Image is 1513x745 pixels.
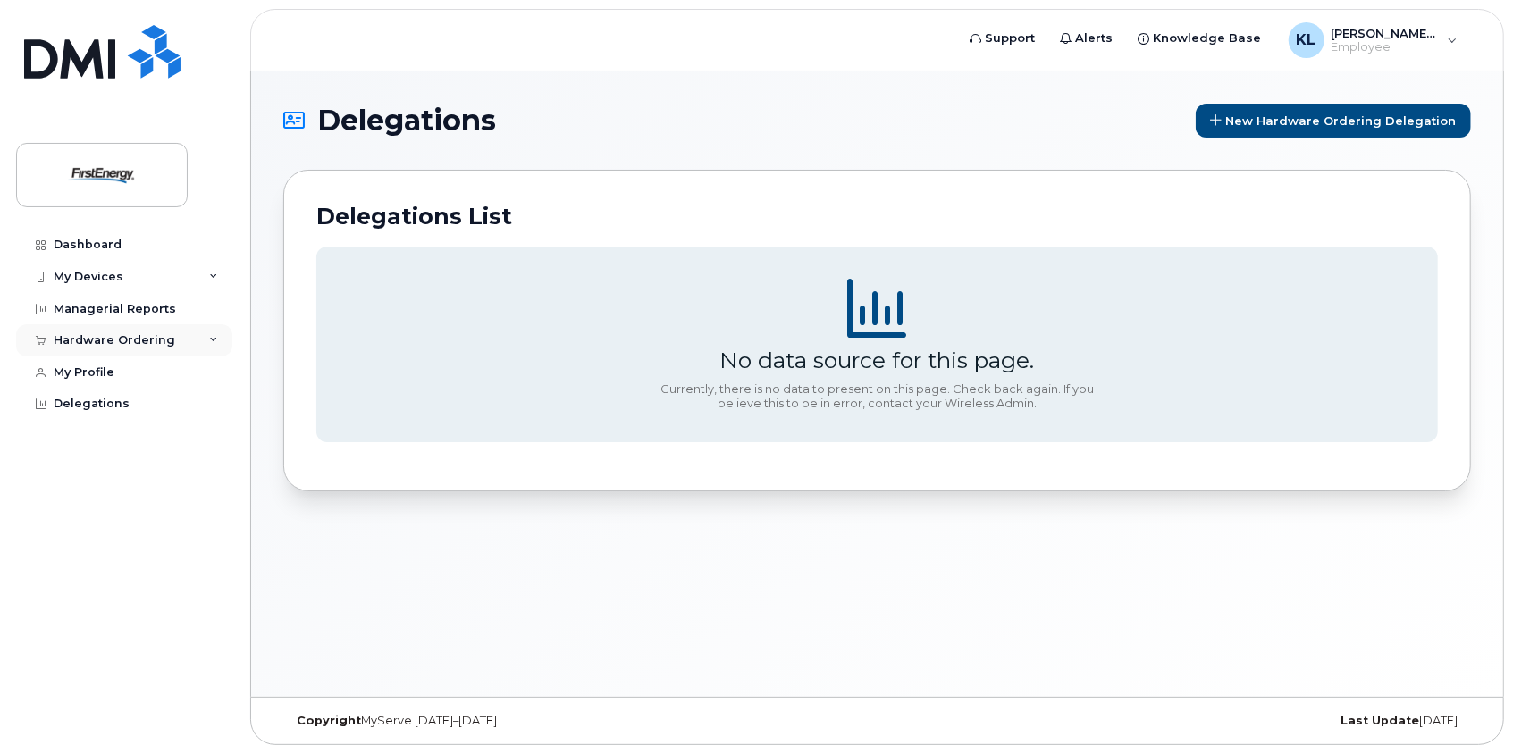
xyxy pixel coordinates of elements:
div: [DATE] [1075,714,1471,728]
strong: Last Update [1341,714,1419,727]
div: MyServe [DATE]–[DATE] [283,714,679,728]
strong: Copyright [297,714,361,727]
span: New Hardware Ordering Delegation [1225,113,1456,128]
h2: Delegations List [316,203,1438,230]
span: Delegations [317,107,496,134]
div: No data source for this page. [720,347,1035,373]
a: New Hardware Ordering Delegation [1196,104,1471,138]
iframe: Messenger Launcher [1435,667,1500,732]
div: Currently, there is no data to present on this page. Check back again. If you believe this to be ... [654,382,1101,410]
